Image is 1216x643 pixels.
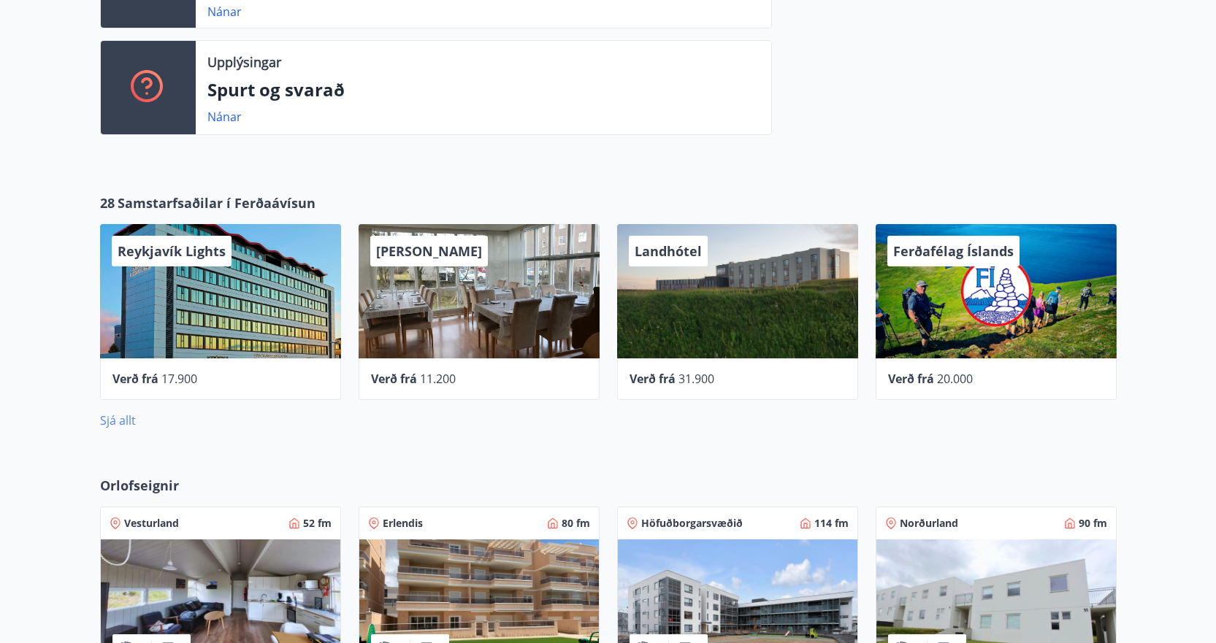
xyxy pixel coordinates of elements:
[124,516,179,531] span: Vesturland
[641,516,743,531] span: Höfuðborgarsvæðið
[303,516,332,531] span: 52 fm
[888,371,934,387] span: Verð frá
[100,476,179,495] span: Orlofseignir
[1079,516,1107,531] span: 90 fm
[376,242,482,260] span: [PERSON_NAME]
[118,193,316,212] span: Samstarfsaðilar í Ferðaávísun
[207,4,242,20] a: Nánar
[100,193,115,212] span: 28
[630,371,676,387] span: Verð frá
[937,371,973,387] span: 20.000
[371,371,417,387] span: Verð frá
[893,242,1014,260] span: Ferðafélag Íslands
[207,77,760,102] p: Spurt og svarað
[814,516,849,531] span: 114 fm
[420,371,456,387] span: 11.200
[678,371,714,387] span: 31.900
[161,371,197,387] span: 17.900
[100,412,136,428] a: Sjá allt
[112,371,158,387] span: Verð frá
[118,242,226,260] span: Reykjavík Lights
[207,53,281,72] p: Upplýsingar
[207,109,242,125] a: Nánar
[562,516,590,531] span: 80 fm
[635,242,702,260] span: Landhótel
[383,516,423,531] span: Erlendis
[900,516,958,531] span: Norðurland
